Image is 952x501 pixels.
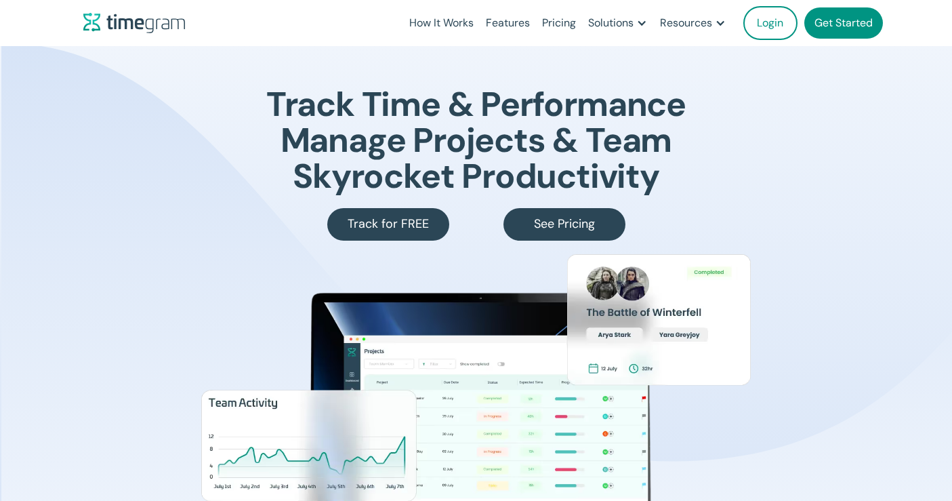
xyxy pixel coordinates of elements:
[588,14,634,33] div: Solutions
[266,87,686,195] h1: Track Time & Performance Manage Projects & Team Skyrocket Productivity
[660,14,712,33] div: Resources
[804,7,883,39] a: Get Started
[327,208,449,241] a: Track for FREE
[743,6,798,40] a: Login
[503,208,625,241] a: See Pricing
